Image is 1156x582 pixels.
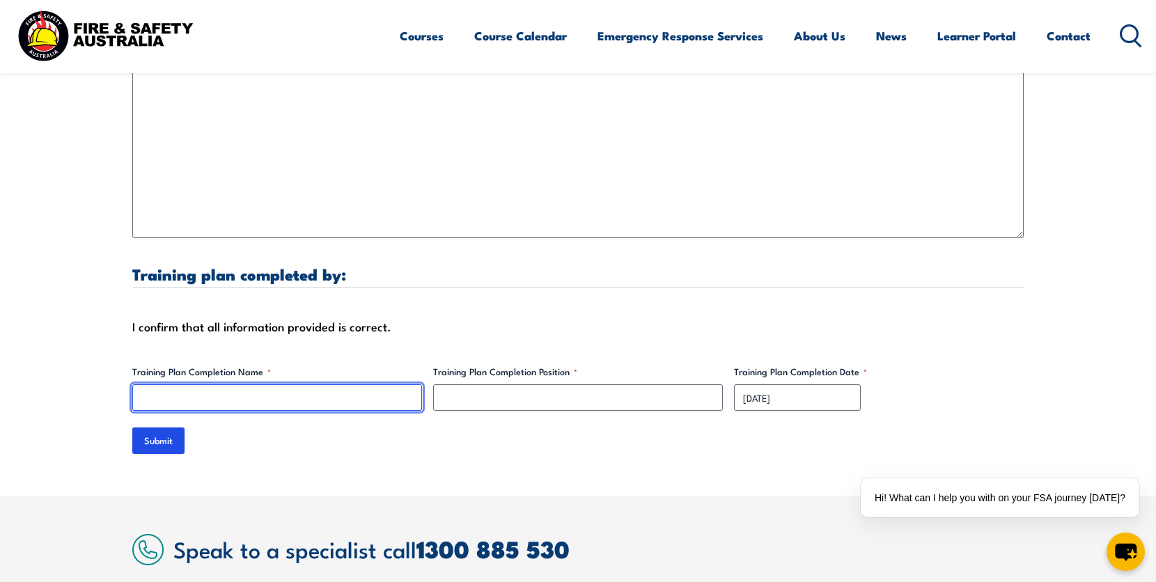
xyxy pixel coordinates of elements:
a: About Us [794,17,845,54]
h3: Training plan completed by: [132,266,1024,282]
a: 1300 885 530 [416,530,570,567]
a: Emergency Response Services [597,17,763,54]
label: Training Plan Completion Position [433,365,723,379]
a: Course Calendar [474,17,567,54]
button: chat-button [1107,533,1145,571]
label: Training Plan Completion Name [132,365,422,379]
a: Courses [400,17,444,54]
div: I confirm that all information provided is correct. [132,316,1024,337]
input: Submit [132,427,185,454]
h2: Speak to a specialist call [173,536,1024,561]
a: Learner Portal [937,17,1016,54]
a: Contact [1047,17,1091,54]
input: dd/mm/yyyy [734,384,861,411]
div: Hi! What can I help you with on your FSA journey [DATE]? [861,478,1139,517]
label: Training Plan Completion Date [734,365,1024,379]
a: News [876,17,907,54]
